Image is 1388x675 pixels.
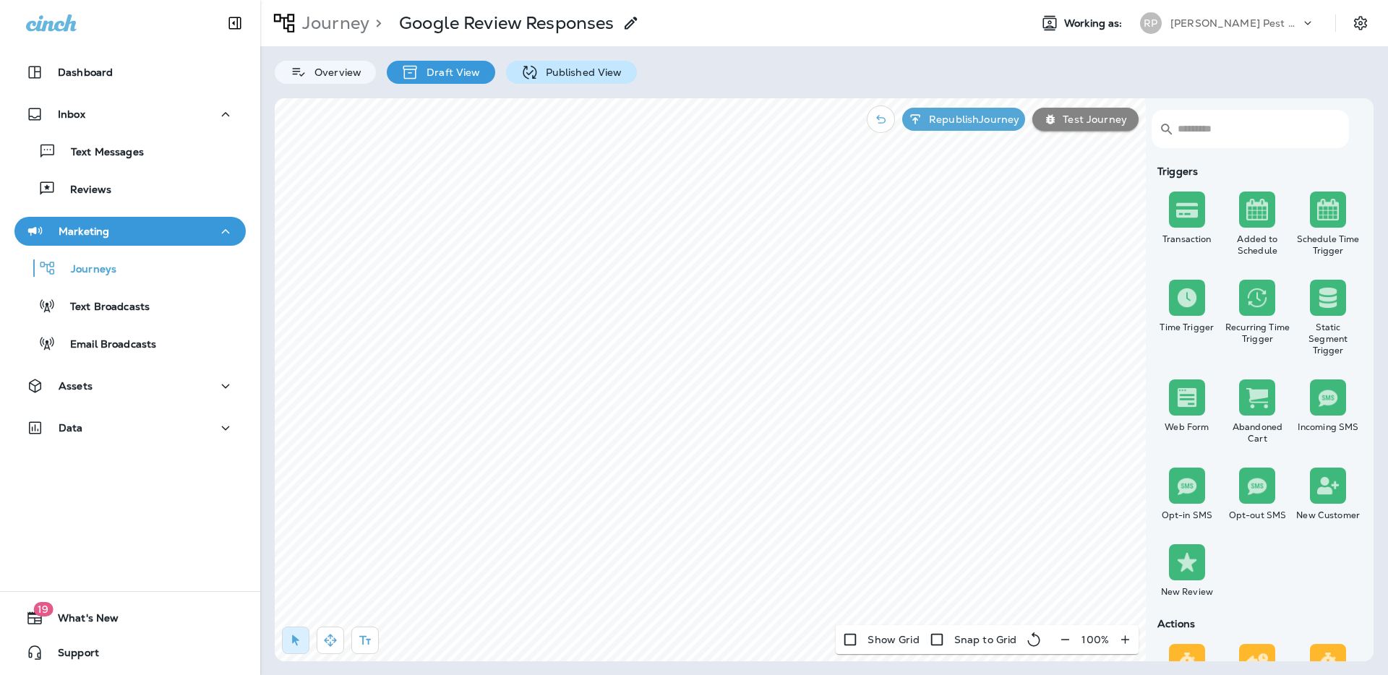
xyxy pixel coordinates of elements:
div: Static Segment Trigger [1295,322,1361,356]
button: Reviews [14,173,246,204]
div: Added to Schedule [1225,233,1290,257]
button: Settings [1348,10,1374,36]
div: New Customer [1295,510,1361,521]
p: Data [59,422,83,434]
div: Opt-in SMS [1154,510,1220,521]
p: [PERSON_NAME] Pest Solutions [1170,17,1301,29]
button: Journeys [14,253,246,283]
button: Assets [14,371,246,400]
p: Journeys [56,263,116,277]
button: 19What's New [14,603,246,632]
button: Support [14,638,246,667]
p: Assets [59,380,93,392]
div: Schedule Time Trigger [1295,233,1361,257]
button: Data [14,413,246,442]
p: 100 % [1081,634,1109,645]
span: Support [43,647,99,664]
p: Show Grid [867,634,919,645]
button: Email Broadcasts [14,328,246,358]
p: Journey [296,12,369,34]
p: Text Broadcasts [56,301,150,314]
div: RP [1140,12,1162,34]
div: Recurring Time Trigger [1225,322,1290,345]
span: Working as: [1064,17,1126,30]
p: Test Journey [1057,113,1127,125]
div: Web Form [1154,421,1220,433]
div: Opt-out SMS [1225,510,1290,521]
p: Reviews [56,184,111,197]
button: Inbox [14,100,246,129]
button: RepublishJourney [902,108,1025,131]
button: Collapse Sidebar [215,9,255,38]
button: Marketing [14,217,246,246]
p: Email Broadcasts [56,338,156,352]
p: Google Review Responses [399,12,614,34]
span: 19 [33,602,53,616]
button: Text Messages [14,136,246,166]
div: Time Trigger [1154,322,1220,333]
div: New Review [1154,586,1220,598]
div: Transaction [1154,233,1220,245]
p: Dashboard [58,66,113,78]
div: Actions [1152,618,1363,629]
p: Text Messages [56,146,144,160]
p: Republish Journey [923,113,1019,125]
button: Text Broadcasts [14,291,246,321]
p: Marketing [59,225,109,237]
p: Published View [539,66,622,78]
p: Inbox [58,108,85,120]
div: Incoming SMS [1295,421,1361,433]
p: Snap to Grid [954,634,1017,645]
p: Overview [307,66,361,78]
span: What's New [43,612,119,629]
button: Test Journey [1032,108,1139,131]
button: Dashboard [14,58,246,87]
div: Triggers [1152,165,1363,177]
p: Draft View [419,66,480,78]
div: Abandoned Cart [1225,421,1290,444]
p: > [369,12,382,34]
